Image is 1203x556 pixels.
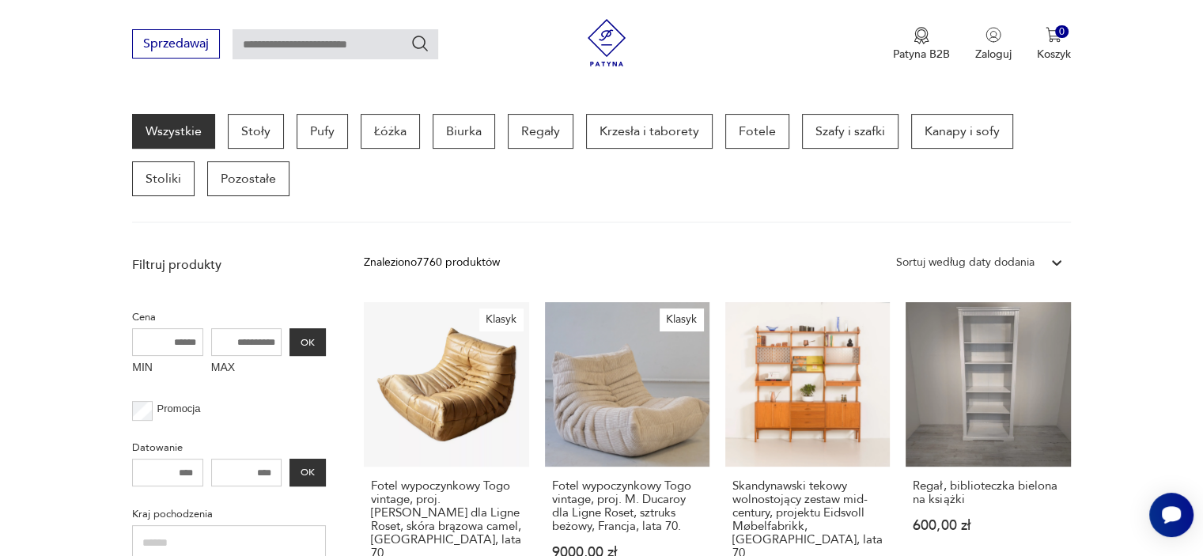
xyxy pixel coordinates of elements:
[289,459,326,486] button: OK
[802,114,898,149] a: Szafy i szafki
[132,308,326,326] p: Cena
[1055,25,1069,39] div: 0
[975,47,1012,62] p: Zaloguj
[586,114,713,149] a: Krzesła i taborety
[157,400,201,418] p: Promocja
[914,27,929,44] img: Ikona medalu
[1037,27,1071,62] button: 0Koszyk
[583,19,630,66] img: Patyna - sklep z meblami i dekoracjami vintage
[361,114,420,149] a: Łóżka
[552,479,702,533] h3: Fotel wypoczynkowy Togo vintage, proj. M. Ducaroy dla Ligne Roset, sztruks beżowy, Francja, lata 70.
[1046,27,1061,43] img: Ikona koszyka
[132,29,220,59] button: Sprzedawaj
[297,114,348,149] a: Pufy
[896,254,1035,271] div: Sortuj według daty dodania
[132,114,215,149] a: Wszystkie
[508,114,573,149] a: Regały
[913,519,1063,532] p: 600,00 zł
[985,27,1001,43] img: Ikonka użytkownika
[207,161,289,196] a: Pozostałe
[893,47,950,62] p: Patyna B2B
[228,114,284,149] a: Stoły
[911,114,1013,149] a: Kanapy i sofy
[132,505,326,523] p: Kraj pochodzenia
[211,356,282,381] label: MAX
[364,254,500,271] div: Znaleziono 7760 produktów
[1037,47,1071,62] p: Koszyk
[893,27,950,62] a: Ikona medaluPatyna B2B
[433,114,495,149] a: Biurka
[132,256,326,274] p: Filtruj produkty
[725,114,789,149] a: Fotele
[289,328,326,356] button: OK
[132,161,195,196] a: Stoliki
[132,439,326,456] p: Datowanie
[132,356,203,381] label: MIN
[410,34,429,53] button: Szukaj
[913,479,1063,506] h3: Regał, biblioteczka bielona na książki
[975,27,1012,62] button: Zaloguj
[893,27,950,62] button: Patyna B2B
[1149,493,1194,537] iframe: Smartsupp widget button
[132,40,220,51] a: Sprzedawaj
